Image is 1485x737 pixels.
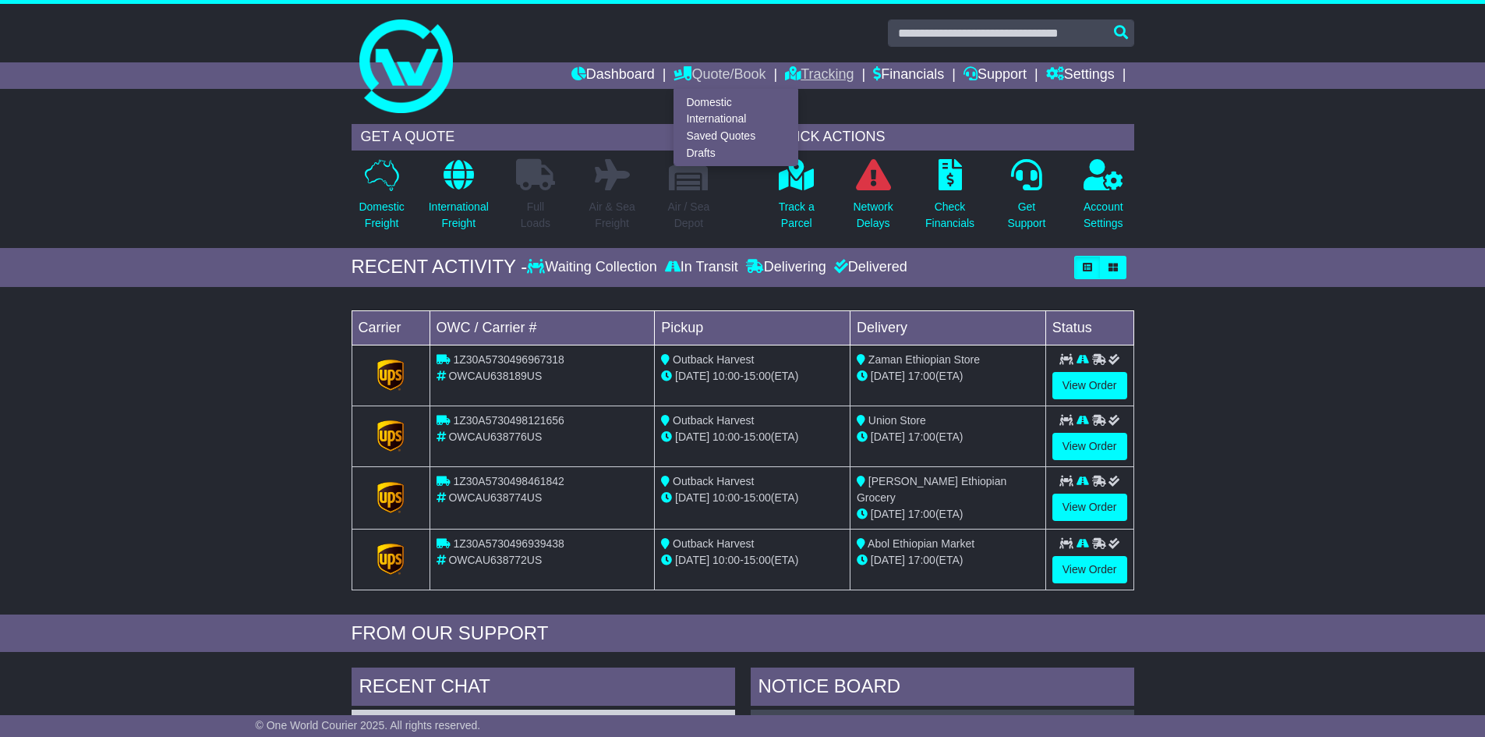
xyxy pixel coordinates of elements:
img: GetCarrierServiceLogo [377,482,404,513]
span: OWCAU638774US [448,491,542,504]
span: [DATE] [871,508,905,520]
td: Status [1045,310,1133,345]
span: 1Z30A5730496967318 [453,353,564,366]
div: Waiting Collection [527,259,660,276]
a: DomesticFreight [358,158,405,240]
p: Check Financials [925,199,974,232]
span: Union Store [868,414,926,427]
div: Quote/Book [674,89,798,166]
div: NOTICE BOARD [751,668,1134,710]
img: GetCarrierServiceLogo [377,544,404,575]
a: View Order [1052,433,1127,460]
span: [DATE] [871,370,905,382]
span: [DATE] [871,554,905,566]
div: In Transit [661,259,742,276]
a: Quote/Book [674,62,765,89]
td: Pickup [655,310,850,345]
div: - (ETA) [661,429,843,445]
div: Delivered [830,259,907,276]
a: View Order [1052,494,1127,521]
div: - (ETA) [661,490,843,506]
p: Track a Parcel [779,199,815,232]
span: [PERSON_NAME] Ethiopian Grocery [857,475,1006,504]
a: Saved Quotes [674,128,797,145]
span: [DATE] [675,431,709,443]
span: Outback Harvest [673,414,754,427]
span: [DATE] [675,370,709,382]
span: Abol Ethiopian Market [868,537,974,550]
a: Domestic [674,94,797,111]
div: GET A QUOTE [352,124,720,151]
div: (ETA) [857,429,1039,445]
img: GetCarrierServiceLogo [377,420,404,452]
span: 1Z30A5730498461842 [453,475,564,487]
p: International Freight [429,199,489,232]
p: Account Settings [1084,199,1123,232]
p: Air / Sea Depot [668,199,710,232]
span: 15:00 [744,431,771,443]
span: © One World Courier 2025. All rights reserved. [256,719,481,732]
td: Carrier [352,310,430,345]
a: CheckFinancials [925,158,975,240]
td: Delivery [850,310,1045,345]
div: - (ETA) [661,368,843,384]
div: (ETA) [857,552,1039,569]
a: Financials [873,62,944,89]
span: OWCAU638776US [448,431,542,443]
a: International [674,111,797,128]
p: Full Loads [516,199,555,232]
span: Outback Harvest [673,537,754,550]
span: 10:00 [712,431,740,443]
span: 10:00 [712,370,740,382]
span: 17:00 [908,554,935,566]
span: OWCAU638189US [448,370,542,382]
div: (ETA) [857,368,1039,384]
a: Drafts [674,144,797,161]
td: OWC / Carrier # [430,310,655,345]
span: [DATE] [871,431,905,443]
p: Air & Sea Freight [589,199,635,232]
p: Get Support [1007,199,1045,232]
span: 10:00 [712,491,740,504]
a: View Order [1052,556,1127,583]
span: 1Z30A5730496939438 [453,537,564,550]
span: 17:00 [908,431,935,443]
img: GetCarrierServiceLogo [377,360,404,391]
span: 15:00 [744,554,771,566]
span: 10:00 [712,554,740,566]
span: 17:00 [908,370,935,382]
span: 15:00 [744,370,771,382]
span: Outback Harvest [673,475,754,487]
span: 17:00 [908,508,935,520]
span: 1Z30A5730498121656 [453,414,564,427]
span: OWCAU638772US [448,554,542,566]
a: Tracking [785,62,854,89]
div: RECENT ACTIVITY - [352,256,528,278]
div: (ETA) [857,506,1039,523]
a: Settings [1046,62,1115,89]
a: InternationalFreight [428,158,490,240]
div: - (ETA) [661,552,843,569]
a: NetworkDelays [852,158,893,240]
span: 15:00 [744,491,771,504]
div: QUICK ACTIONS [766,124,1134,151]
span: [DATE] [675,554,709,566]
span: Outback Harvest [673,353,754,366]
div: Delivering [742,259,830,276]
span: Zaman Ethiopian Store [868,353,980,366]
span: [DATE] [675,491,709,504]
a: AccountSettings [1083,158,1124,240]
a: GetSupport [1006,158,1046,240]
a: View Order [1052,372,1127,399]
a: Dashboard [571,62,655,89]
div: RECENT CHAT [352,668,735,710]
a: Track aParcel [778,158,815,240]
div: FROM OUR SUPPORT [352,622,1134,645]
p: Domestic Freight [359,199,404,232]
p: Network Delays [853,199,893,232]
a: Support [963,62,1027,89]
